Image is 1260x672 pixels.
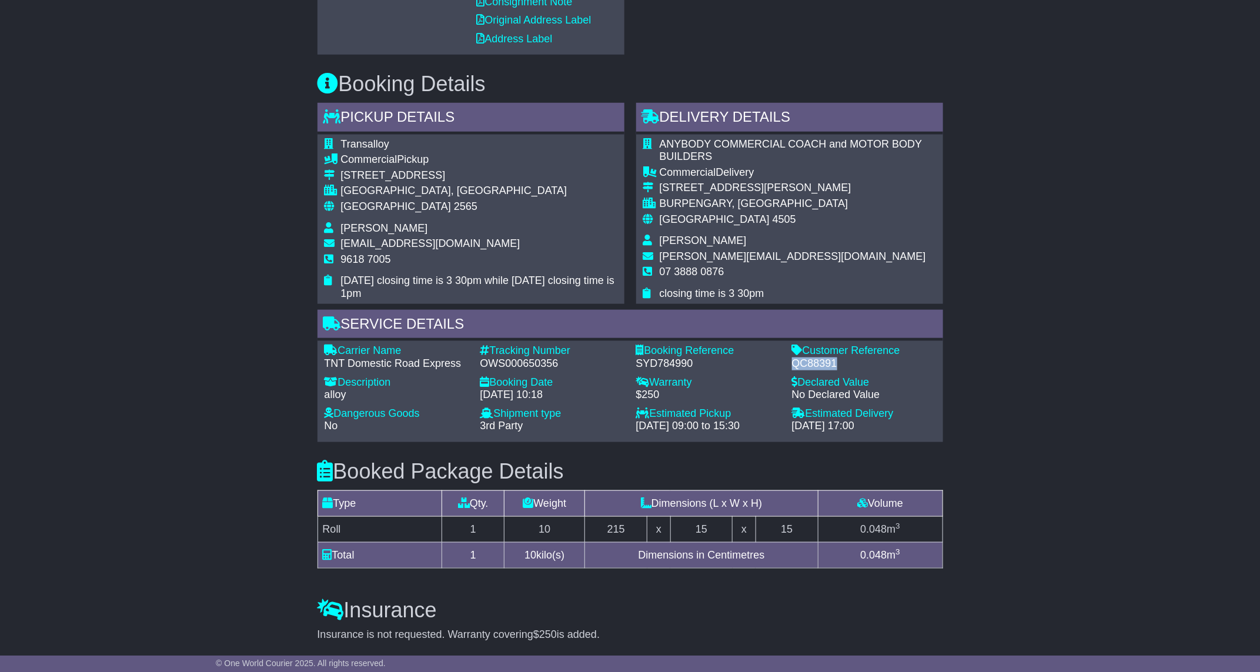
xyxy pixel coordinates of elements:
div: Delivery [660,166,936,179]
a: Address Label [477,33,553,45]
div: Delivery Details [636,103,943,135]
div: Estimated Pickup [636,407,780,420]
span: Commercial [660,166,716,178]
span: ANYBODY COMMERCIAL COACH and MOTOR BODY BUILDERS [660,138,922,163]
span: [GEOGRAPHIC_DATA] [341,200,451,212]
div: Pickup [341,153,617,166]
td: kilo(s) [504,542,585,568]
td: Dimensions (L x W x H) [585,490,818,516]
div: TNT Domestic Road Express [325,357,469,370]
div: $250 [636,389,780,402]
td: 10 [504,516,585,542]
span: Transalloy [341,138,389,150]
span: [DATE] closing time is 3 30pm while [DATE] closing time is 1pm [341,275,614,299]
span: [GEOGRAPHIC_DATA] [660,213,770,225]
div: Service Details [317,310,943,342]
div: [STREET_ADDRESS] [341,169,617,182]
td: m [818,542,943,568]
td: Total [317,542,442,568]
div: Insurance is not requested. Warranty covering is added. [317,628,943,641]
span: [PERSON_NAME] [660,235,747,246]
td: 15 [670,516,733,542]
span: 4505 [773,213,796,225]
div: Pickup Details [317,103,624,135]
td: x [733,516,756,542]
sup: 3 [895,547,900,556]
div: [GEOGRAPHIC_DATA], [GEOGRAPHIC_DATA] [341,185,617,198]
td: Type [317,490,442,516]
td: m [818,516,943,542]
div: Customer Reference [792,345,936,357]
td: x [647,516,670,542]
td: Weight [504,490,585,516]
td: 15 [756,516,818,542]
a: Original Address Label [477,14,591,26]
div: BURPENGARY, [GEOGRAPHIC_DATA] [660,198,936,210]
sup: 3 [895,521,900,530]
div: No Declared Value [792,389,936,402]
div: Tracking Number [480,345,624,357]
div: Declared Value [792,376,936,389]
span: 3rd Party [480,420,523,432]
div: Carrier Name [325,345,469,357]
span: 2565 [454,200,477,212]
div: OWS000650356 [480,357,624,370]
td: 1 [442,542,504,568]
h3: Booked Package Details [317,460,943,483]
td: 1 [442,516,504,542]
div: Estimated Delivery [792,407,936,420]
div: Booking Reference [636,345,780,357]
span: 9618 7005 [341,253,391,265]
span: 10 [524,549,536,561]
span: 07 3888 0876 [660,266,724,278]
span: [PERSON_NAME] [341,222,428,234]
div: [STREET_ADDRESS][PERSON_NAME] [660,182,936,195]
span: [PERSON_NAME][EMAIL_ADDRESS][DOMAIN_NAME] [660,250,926,262]
div: alloy [325,389,469,402]
div: QC88391 [792,357,936,370]
span: closing time is 3 30pm [660,287,764,299]
span: No [325,420,338,432]
div: [DATE] 17:00 [792,420,936,433]
div: Shipment type [480,407,624,420]
div: Booking Date [480,376,624,389]
span: 0.048 [860,549,887,561]
td: 215 [585,516,647,542]
td: Qty. [442,490,504,516]
h3: Booking Details [317,72,943,96]
span: © One World Courier 2025. All rights reserved. [216,658,386,668]
td: Volume [818,490,943,516]
span: 0.048 [860,523,887,535]
h3: Insurance [317,599,943,622]
td: Dimensions in Centimetres [585,542,818,568]
div: Dangerous Goods [325,407,469,420]
td: Roll [317,516,442,542]
div: [DATE] 09:00 to 15:30 [636,420,780,433]
span: Commercial [341,153,397,165]
div: SYD784990 [636,357,780,370]
div: Description [325,376,469,389]
span: [EMAIL_ADDRESS][DOMAIN_NAME] [341,238,520,249]
div: [DATE] 10:18 [480,389,624,402]
span: $250 [533,628,557,640]
div: Warranty [636,376,780,389]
